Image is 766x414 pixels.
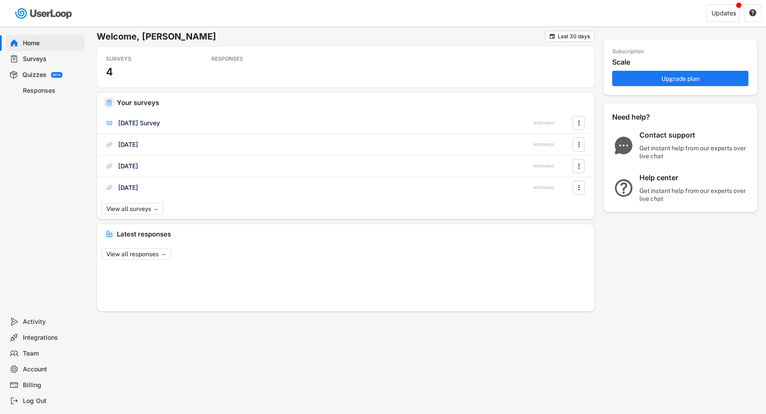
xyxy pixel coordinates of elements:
[23,381,81,389] div: Billing
[550,33,555,40] text: 
[534,142,554,147] div: RESPONSES
[118,140,138,149] div: [DATE]
[211,55,290,62] div: RESPONSES
[612,48,644,55] div: Subscription
[106,65,113,79] h3: 4
[749,9,756,17] text: 
[106,55,185,62] div: SURVEYS
[578,161,580,171] text: 
[23,334,81,342] div: Integrations
[97,31,545,42] h6: Welcome, [PERSON_NAME]
[612,113,674,122] div: Need help?
[639,187,749,203] div: Get instant help from our experts over live chat
[549,33,555,40] button: 
[574,181,583,194] button: 
[639,144,749,160] div: Get instant help from our experts over live chat
[612,58,753,67] div: Scale
[102,203,163,214] button: View all surveys →
[23,318,81,326] div: Activity
[534,121,554,126] div: RESPONSES
[578,118,580,127] text: 
[53,73,61,76] div: BETA
[23,365,81,374] div: Account
[23,55,81,63] div: Surveys
[749,9,757,17] button: 
[612,179,635,197] img: QuestionMarkInverseMajor.svg
[534,164,554,169] div: RESPONSES
[118,183,138,192] div: [DATE]
[558,34,590,39] div: Last 30 days
[578,183,580,192] text: 
[578,140,580,149] text: 
[712,10,736,16] div: Updates
[102,248,171,260] button: View all responses →
[13,4,75,22] img: userloop-logo-01.svg
[639,131,749,140] div: Contact support
[639,173,749,182] div: Help center
[534,185,554,190] div: RESPONSES
[118,162,138,171] div: [DATE]
[574,138,583,151] button: 
[117,231,588,237] div: Latest responses
[612,71,748,86] button: Upgrade plan
[574,160,583,173] button: 
[23,397,81,405] div: Log Out
[117,99,588,106] div: Your surveys
[23,349,81,358] div: Team
[23,39,81,47] div: Home
[118,119,160,127] div: [DATE] Survey
[22,71,47,79] div: Quizzes
[574,116,583,130] button: 
[106,231,113,237] img: IncomingMajor.svg
[23,87,81,95] div: Responses
[612,137,635,154] img: ChatMajor.svg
